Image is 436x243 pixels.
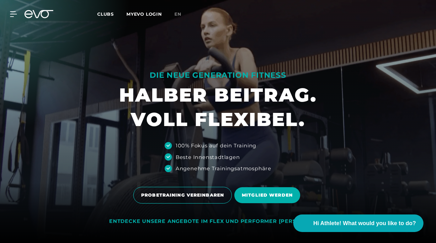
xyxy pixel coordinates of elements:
a: MYEVO LOGIN [126,11,162,17]
button: Hi Athlete! What would you like to do? [293,214,423,232]
span: Clubs [97,11,114,17]
span: MITGLIED WERDEN [242,192,293,198]
span: en [174,11,181,17]
div: 100% Fokus auf dein Training [176,142,256,149]
h1: HALBER BEITRAG. VOLL FLEXIBEL. [119,83,317,132]
a: PROBETRAINING VEREINBAREN [133,182,234,208]
div: DIE NEUE GENERATION FITNESS [119,70,317,80]
a: MITGLIED WERDEN [234,182,303,208]
div: ENTDECKE UNSERE ANGEBOTE IM FLEX UND PERFORMER [PERSON_NAME] [109,218,327,225]
a: Clubs [97,11,126,17]
span: PROBETRAINING VEREINBAREN [141,192,224,198]
div: Beste Innenstadtlagen [176,153,240,161]
span: Hi Athlete! What would you like to do? [313,219,416,228]
div: Angenehme Trainingsatmosphäre [176,165,271,172]
a: en [174,11,189,18]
